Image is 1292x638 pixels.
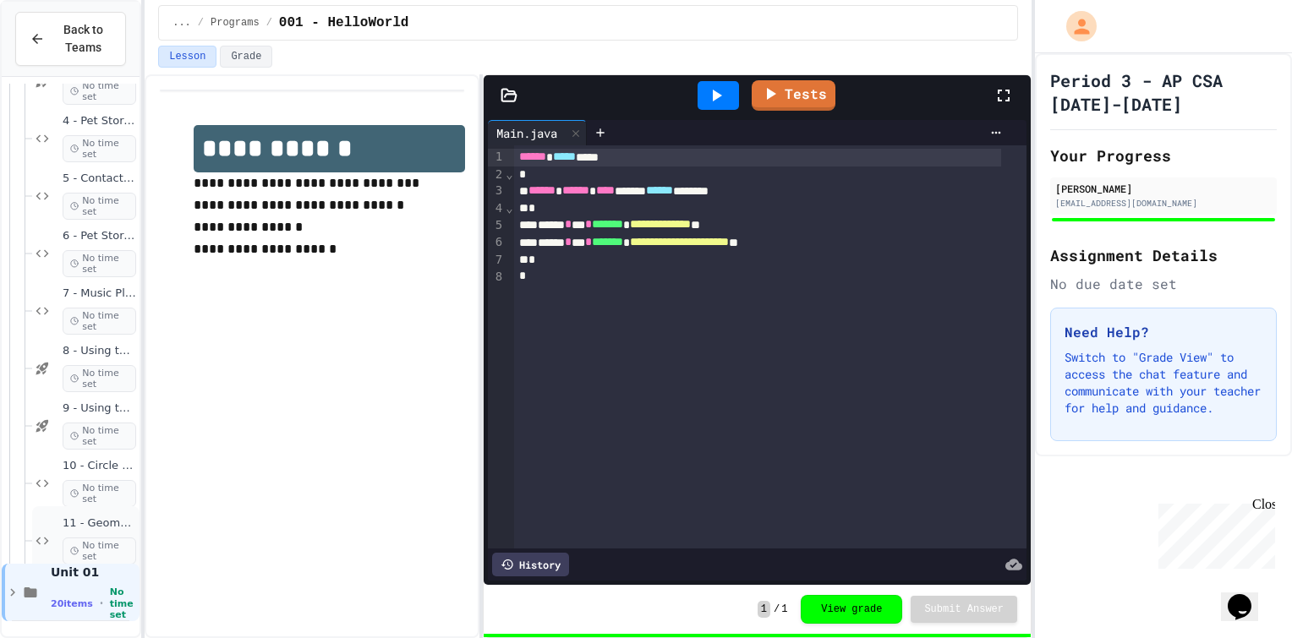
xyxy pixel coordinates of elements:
[15,12,126,66] button: Back to Teams
[1050,274,1277,294] div: No due date set
[505,167,513,181] span: Fold line
[1050,144,1277,167] h2: Your Progress
[1221,570,1275,621] iframe: chat widget
[488,120,587,145] div: Main.java
[63,459,136,473] span: 10 - Circle Area Debugger
[488,200,505,217] div: 4
[924,603,1004,616] span: Submit Answer
[55,21,112,57] span: Back to Teams
[63,480,136,507] span: No time set
[488,166,505,183] div: 2
[266,16,272,30] span: /
[7,7,117,107] div: Chat with us now!Close
[63,135,136,162] span: No time set
[1152,497,1275,569] iframe: chat widget
[752,80,835,111] a: Tests
[63,114,136,128] span: 4 - Pet Store Object Creator
[63,193,136,220] span: No time set
[100,597,103,610] span: •
[774,603,780,616] span: /
[220,46,272,68] button: Grade
[801,595,902,624] button: View grade
[279,13,409,33] span: 001 - HelloWorld
[488,234,505,252] div: 6
[488,183,505,200] div: 3
[63,172,136,186] span: 5 - Contact Manager Debug
[488,269,505,286] div: 8
[781,603,787,616] span: 1
[1065,322,1262,342] h3: Need Help?
[198,16,204,30] span: /
[63,537,136,564] span: No time set
[158,46,216,68] button: Lesson
[63,344,136,358] span: 8 - Using the Math Class I
[63,286,136,301] span: 7 - Music Player Debugger
[1050,243,1277,267] h2: Assignment Details
[492,553,569,576] div: History
[488,124,566,142] div: Main.java
[172,16,191,30] span: ...
[505,201,513,215] span: Fold line
[63,250,136,277] span: No time set
[63,78,136,105] span: No time set
[63,229,136,243] span: 6 - Pet Store Helper
[63,423,136,450] span: No time set
[488,149,505,166] div: 1
[63,365,136,392] span: No time set
[211,16,260,30] span: Programs
[1050,68,1277,116] h1: Period 3 - AP CSA [DATE]-[DATE]
[911,596,1017,623] button: Submit Answer
[1065,349,1262,417] p: Switch to "Grade View" to access the chat feature and communicate with your teacher for help and ...
[110,586,136,620] span: No time set
[488,252,505,269] div: 7
[63,516,136,531] span: 11 - Geometry Solver Pro
[63,308,136,335] span: No time set
[63,401,136,416] span: 9 - Using the Math Class II
[51,564,136,580] span: Unit 01
[1055,181,1272,196] div: [PERSON_NAME]
[1048,7,1101,46] div: My Account
[758,601,770,618] span: 1
[488,217,505,235] div: 5
[51,598,93,609] span: 20 items
[1055,197,1272,210] div: [EMAIL_ADDRESS][DOMAIN_NAME]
